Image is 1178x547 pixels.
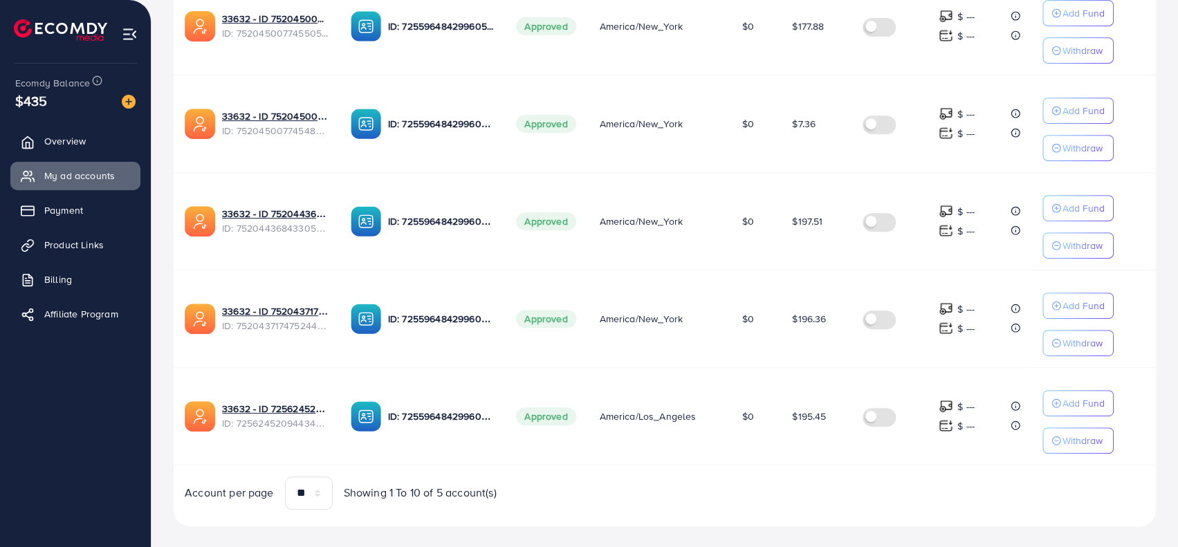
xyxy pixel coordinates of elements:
span: Approved [516,310,576,328]
p: Add Fund [1062,200,1105,216]
img: ic-ba-acc.ded83a64.svg [351,206,381,237]
img: ic-ba-acc.ded83a64.svg [351,401,381,432]
p: Add Fund [1062,102,1105,119]
span: $7.36 [792,117,816,131]
img: ic-ads-acc.e4c84228.svg [185,109,215,139]
img: ic-ba-acc.ded83a64.svg [351,109,381,139]
span: ID: 7520443684330586119 [222,221,329,235]
a: 33632 - ID 7256245209443483650 [222,402,329,416]
div: <span class='underline'>33632 - ID 7520443684330586119</span></br>7520443684330586119 [222,207,329,235]
span: Affiliate Program [44,307,118,321]
p: Add Fund [1062,297,1105,314]
span: America/Los_Angeles [599,409,696,423]
p: $ --- [957,301,975,317]
span: $435 [15,91,48,111]
img: ic-ads-acc.e4c84228.svg [185,206,215,237]
img: top-up amount [939,28,953,43]
span: America/New_York [599,214,683,228]
span: My ad accounts [44,169,115,183]
span: ID: 7520437174752444423 [222,319,329,333]
span: $197.51 [792,214,822,228]
a: My ad accounts [10,162,140,189]
img: top-up amount [939,418,953,433]
p: $ --- [957,418,975,434]
p: ID: 7255964842996056065 [388,213,495,230]
span: Showing 1 To 10 of 5 account(s) [344,485,497,501]
iframe: Chat [1119,485,1168,537]
p: ID: 7255964842996056065 [388,18,495,35]
p: Withdraw [1062,335,1103,351]
p: Withdraw [1062,140,1103,156]
span: America/New_York [599,117,683,131]
p: $ --- [957,203,975,220]
span: $0 [742,312,754,326]
img: ic-ads-acc.e4c84228.svg [185,304,215,334]
span: $0 [742,409,754,423]
span: Product Links [44,238,104,252]
p: Withdraw [1062,237,1103,254]
img: ic-ads-acc.e4c84228.svg [185,11,215,41]
a: logo [14,19,107,41]
span: Approved [516,212,576,230]
p: $ --- [957,223,975,239]
span: ID: 7256245209443483650 [222,416,329,430]
a: 33632 - ID 7520450077455056914 [222,12,329,26]
span: $0 [742,19,754,33]
img: top-up amount [939,302,953,316]
span: $0 [742,214,754,228]
div: <span class='underline'>33632 - ID 7520437174752444423</span></br>7520437174752444423 [222,304,329,333]
span: Approved [516,407,576,425]
p: Add Fund [1062,395,1105,411]
button: Withdraw [1042,330,1114,356]
button: Add Fund [1042,293,1114,319]
a: Payment [10,196,140,224]
button: Add Fund [1042,195,1114,221]
img: ic-ba-acc.ded83a64.svg [351,11,381,41]
p: $ --- [957,106,975,122]
img: top-up amount [939,106,953,121]
span: Approved [516,17,576,35]
div: <span class='underline'>33632 - ID 7520450077454827538</span></br>7520450077454827538 [222,109,329,138]
span: America/New_York [599,312,683,326]
a: Billing [10,266,140,293]
button: Withdraw [1042,135,1114,161]
a: Product Links [10,231,140,259]
a: 33632 - ID 7520437174752444423 [222,304,329,318]
a: 33632 - ID 7520450077454827538 [222,109,329,123]
p: Add Fund [1062,5,1105,21]
p: Withdraw [1062,432,1103,449]
span: Billing [44,272,72,286]
p: ID: 7255964842996056065 [388,408,495,425]
a: 33632 - ID 7520443684330586119 [222,207,329,221]
img: ic-ba-acc.ded83a64.svg [351,304,381,334]
p: $ --- [957,8,975,25]
div: <span class='underline'>33632 - ID 7256245209443483650</span></br>7256245209443483650 [222,402,329,430]
img: ic-ads-acc.e4c84228.svg [185,401,215,432]
p: $ --- [957,125,975,142]
img: top-up amount [939,321,953,335]
div: <span class='underline'>33632 - ID 7520450077455056914</span></br>7520450077455056914 [222,12,329,40]
span: Overview [44,134,86,148]
span: Approved [516,115,576,133]
p: $ --- [957,398,975,415]
img: top-up amount [939,399,953,414]
span: $196.36 [792,312,826,326]
p: ID: 7255964842996056065 [388,310,495,327]
img: top-up amount [939,223,953,238]
img: top-up amount [939,126,953,140]
span: Payment [44,203,83,217]
button: Add Fund [1042,390,1114,416]
span: America/New_York [599,19,683,33]
button: Withdraw [1042,427,1114,454]
span: $177.88 [792,19,824,33]
a: Overview [10,127,140,155]
span: Account per page [185,485,274,501]
span: $195.45 [792,409,826,423]
img: menu [122,26,138,42]
img: top-up amount [939,9,953,24]
span: ID: 7520450077454827538 [222,124,329,138]
button: Add Fund [1042,98,1114,124]
button: Withdraw [1042,232,1114,259]
span: ID: 7520450077455056914 [222,26,329,40]
span: $0 [742,117,754,131]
